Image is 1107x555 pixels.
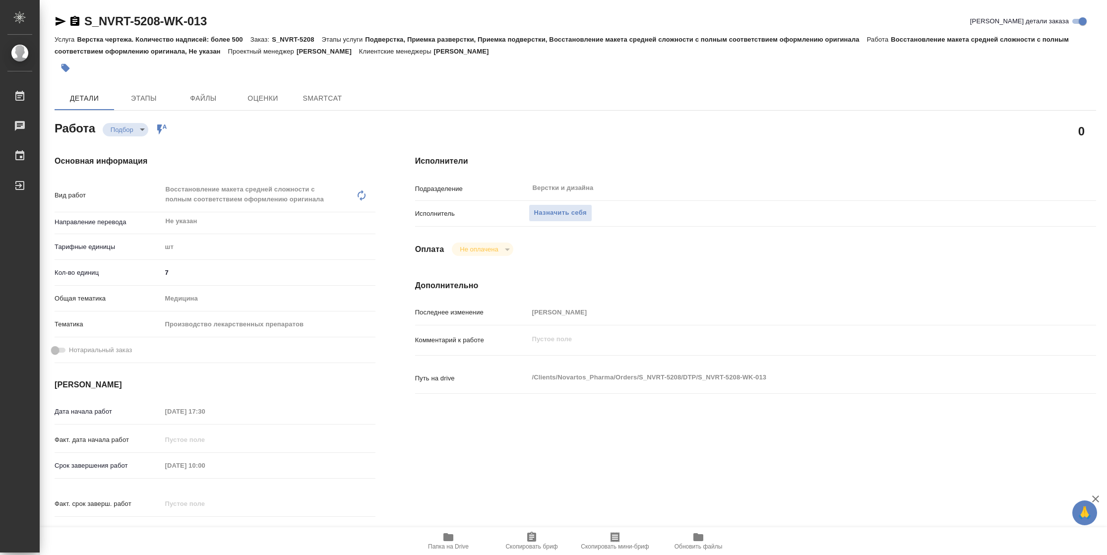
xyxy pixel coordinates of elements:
[162,290,375,307] div: Медицина
[534,207,587,219] span: Назначить себя
[55,242,162,252] p: Тарифные единицы
[415,244,444,255] h4: Оплата
[1072,500,1097,525] button: 🙏
[415,308,529,317] p: Последнее изменение
[434,48,496,55] p: [PERSON_NAME]
[55,15,66,27] button: Скопировать ссылку для ЯМессенджера
[162,316,375,333] div: Производство лекарственных препаратов
[162,496,248,511] input: Пустое поле
[505,543,557,550] span: Скопировать бриф
[55,499,162,509] p: Факт. срок заверш. работ
[415,155,1096,167] h4: Исполнители
[55,119,95,136] h2: Работа
[55,36,77,43] p: Услуга
[162,458,248,473] input: Пустое поле
[162,265,375,280] input: ✎ Введи что-нибудь
[162,522,248,537] input: ✎ Введи что-нибудь
[120,92,168,105] span: Этапы
[867,36,891,43] p: Работа
[299,92,346,105] span: SmartCat
[428,543,469,550] span: Папка на Drive
[1078,123,1085,139] h2: 0
[61,92,108,105] span: Детали
[228,48,297,55] p: Проектный менеджер
[529,305,1040,319] input: Пустое поле
[322,36,366,43] p: Этапы услуги
[55,319,162,329] p: Тематика
[69,345,132,355] span: Нотариальный заказ
[55,268,162,278] p: Кол-во единиц
[573,527,657,555] button: Скопировать мини-бриф
[452,243,513,256] div: Подбор
[415,209,529,219] p: Исполнитель
[69,15,81,27] button: Скопировать ссылку
[239,92,287,105] span: Оценки
[84,14,207,28] a: S_NVRT-5208-WK-013
[365,36,866,43] p: Подверстка, Приемка разверстки, Приемка подверстки, Восстановление макета средней сложности с пол...
[272,36,321,43] p: S_NVRT-5208
[108,125,136,134] button: Подбор
[162,432,248,447] input: Пустое поле
[415,280,1096,292] h4: Дополнительно
[55,155,375,167] h4: Основная информация
[415,184,529,194] p: Подразделение
[162,404,248,419] input: Пустое поле
[970,16,1069,26] span: [PERSON_NAME] детали заказа
[55,407,162,417] p: Дата начала работ
[55,525,162,535] p: Срок завершения услуги
[675,543,723,550] span: Обновить файлы
[55,461,162,471] p: Срок завершения работ
[103,123,148,136] div: Подбор
[581,543,649,550] span: Скопировать мини-бриф
[55,294,162,304] p: Общая тематика
[77,36,250,43] p: Верстка чертежа. Количество надписей: более 500
[1076,502,1093,523] span: 🙏
[359,48,434,55] p: Клиентские менеджеры
[529,369,1040,386] textarea: /Clients/Novartos_Pharma/Orders/S_NVRT-5208/DTP/S_NVRT-5208-WK-013
[297,48,359,55] p: [PERSON_NAME]
[415,335,529,345] p: Комментарий к работе
[55,190,162,200] p: Вид работ
[180,92,227,105] span: Файлы
[250,36,272,43] p: Заказ:
[55,435,162,445] p: Факт. дата начала работ
[55,57,76,79] button: Добавить тэг
[457,245,501,253] button: Не оплачена
[415,373,529,383] p: Путь на drive
[490,527,573,555] button: Скопировать бриф
[529,204,592,222] button: Назначить себя
[162,239,375,255] div: шт
[657,527,740,555] button: Обновить файлы
[55,217,162,227] p: Направление перевода
[55,379,375,391] h4: [PERSON_NAME]
[407,527,490,555] button: Папка на Drive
